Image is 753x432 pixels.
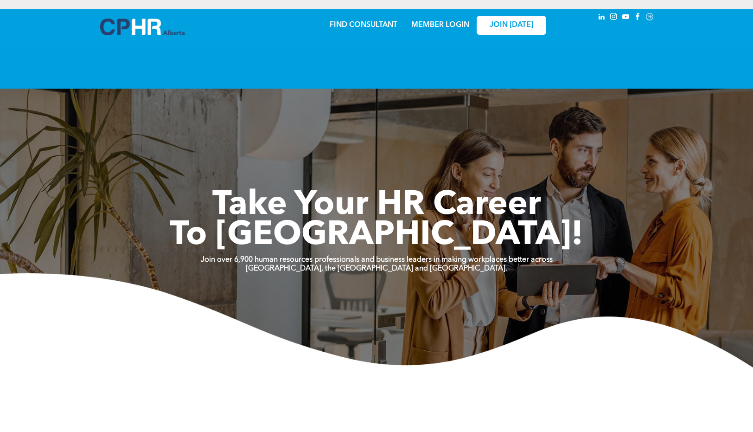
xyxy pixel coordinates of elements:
a: Social network [645,12,655,24]
a: youtube [620,12,631,24]
a: linkedin [596,12,606,24]
a: instagram [608,12,619,24]
span: JOIN [DATE] [490,21,533,30]
img: A blue and white logo for cp alberta [100,19,185,35]
a: facebook [632,12,643,24]
span: Take Your HR Career [212,189,541,222]
a: MEMBER LOGIN [411,21,469,29]
span: To [GEOGRAPHIC_DATA]! [170,219,583,252]
strong: [GEOGRAPHIC_DATA], the [GEOGRAPHIC_DATA] and [GEOGRAPHIC_DATA]. [246,265,507,272]
a: FIND CONSULTANT [330,21,397,29]
strong: Join over 6,900 human resources professionals and business leaders in making workplaces better ac... [201,256,553,264]
a: JOIN [DATE] [477,16,546,35]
